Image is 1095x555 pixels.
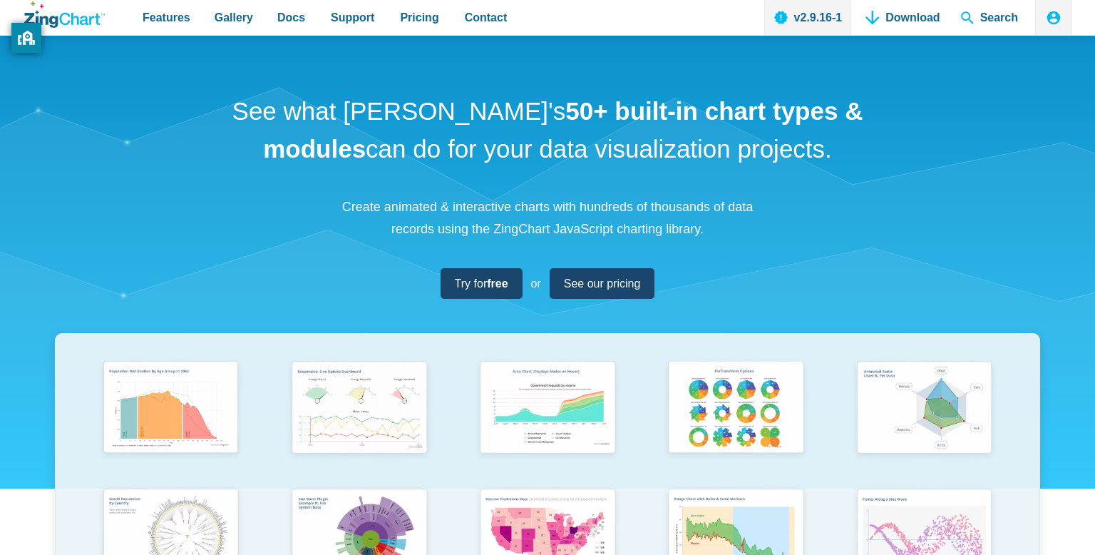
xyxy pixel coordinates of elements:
a: ZingChart Logo. Click to return to the homepage [24,1,105,28]
a: Animated Radar Chart ft. Pet Data [830,355,1018,483]
button: privacy banner [11,23,41,53]
span: Contact [465,8,508,27]
span: See our pricing [564,274,641,293]
span: Pricing [400,8,438,27]
img: Animated Radar Chart ft. Pet Data [849,355,999,463]
a: Responsive Live Update Dashboard [265,355,453,483]
span: Gallery [215,8,253,27]
span: or [531,274,541,293]
a: See our pricing [550,268,655,299]
img: Responsive Live Update Dashboard [284,355,434,463]
a: Population Distribution by Age Group in 2052 [77,355,265,483]
strong: 50+ built-in chart types & modules [263,97,863,163]
img: Area Chart (Displays Nodes on Hover) [472,355,622,463]
a: Pie Transform Options [642,355,830,483]
span: Try for [455,274,508,293]
img: Pie Transform Options [660,355,811,463]
img: Population Distribution by Age Group in 2052 [96,355,246,463]
strong: free [487,277,508,290]
a: Try forfree [441,268,523,299]
span: Features [143,8,190,27]
span: Support [331,8,374,27]
a: Area Chart (Displays Nodes on Hover) [453,355,642,483]
h1: See what [PERSON_NAME]'s can do for your data visualization projects. [227,93,868,168]
span: Docs [277,8,305,27]
p: Create animated & interactive charts with hundreds of thousands of data records using the ZingCha... [334,196,761,240]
